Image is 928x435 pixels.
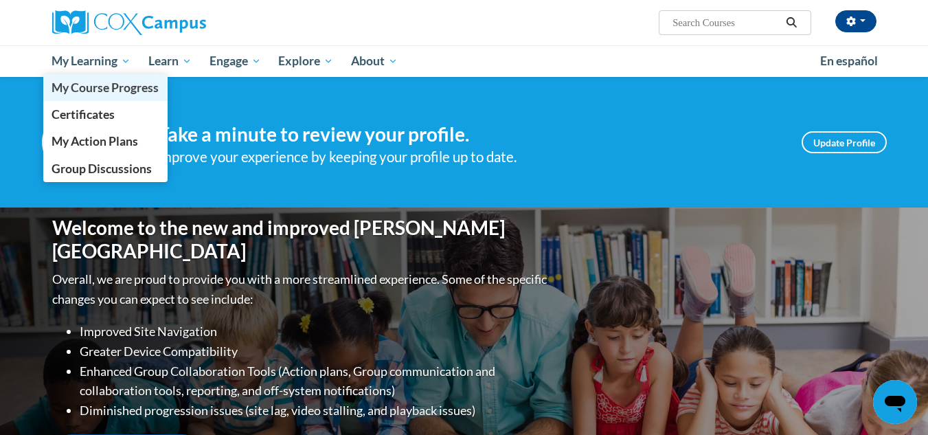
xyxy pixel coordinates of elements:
div: Main menu [32,45,897,77]
a: My Course Progress [43,74,168,101]
a: Certificates [43,101,168,128]
img: Profile Image [42,111,104,173]
h4: Hi ! Take a minute to review your profile. [124,123,781,146]
p: Overall, we are proud to provide you with a more streamlined experience. Some of the specific cha... [52,269,550,309]
a: My Action Plans [43,128,168,155]
span: About [351,53,398,69]
a: Cox Campus [52,10,313,35]
span: My Course Progress [52,80,159,95]
span: Certificates [52,107,115,122]
img: Cox Campus [52,10,206,35]
span: Engage [210,53,261,69]
li: Improved Site Navigation [80,322,550,342]
a: Engage [201,45,270,77]
a: En español [811,47,887,76]
h1: Welcome to the new and improved [PERSON_NAME][GEOGRAPHIC_DATA] [52,216,550,263]
li: Enhanced Group Collaboration Tools (Action plans, Group communication and collaboration tools, re... [80,361,550,401]
a: Explore [269,45,342,77]
span: En español [820,54,878,68]
a: Group Discussions [43,155,168,182]
span: Learn [148,53,192,69]
span: My Action Plans [52,134,138,148]
li: Diminished progression issues (site lag, video stalling, and playback issues) [80,401,550,421]
a: Update Profile [802,131,887,153]
span: My Learning [52,53,131,69]
a: Learn [139,45,201,77]
li: Greater Device Compatibility [80,342,550,361]
span: Group Discussions [52,161,152,176]
div: Help improve your experience by keeping your profile up to date. [124,146,781,168]
button: Search [781,14,802,31]
a: My Learning [43,45,140,77]
button: Account Settings [835,10,876,32]
iframe: Button to launch messaging window [873,380,917,424]
a: About [342,45,407,77]
span: Explore [278,53,333,69]
input: Search Courses [671,14,781,31]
